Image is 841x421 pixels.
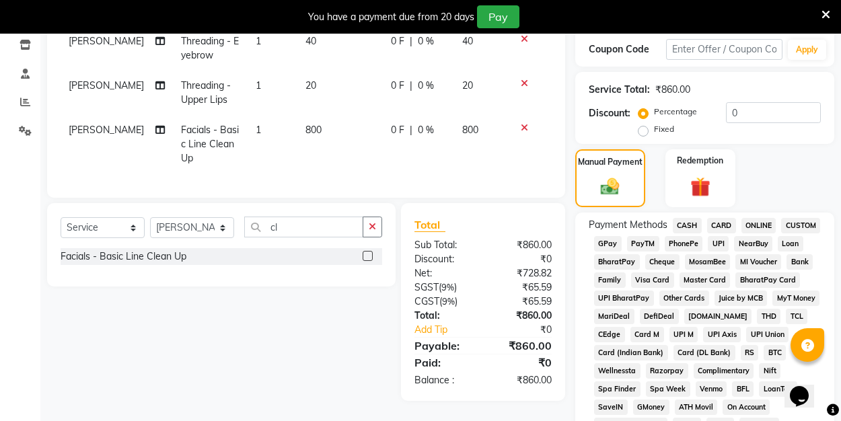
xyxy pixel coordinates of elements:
span: Card (DL Bank) [673,345,735,360]
span: Juice by MCB [715,291,768,306]
span: Card M [630,327,664,342]
span: [PERSON_NAME] [69,79,144,91]
span: Visa Card [631,272,674,288]
span: Family [594,272,626,288]
div: ₹860.00 [483,309,562,323]
span: 20 [462,79,473,91]
span: Loan [778,236,803,252]
div: ₹0 [483,252,562,266]
span: Card (Indian Bank) [594,345,668,360]
span: BTC [764,345,786,360]
span: Other Cards [659,291,709,306]
div: Sub Total: [404,238,483,252]
span: | [410,79,412,93]
span: Spa Finder [594,381,641,397]
label: Fixed [654,123,674,135]
span: Complimentary [694,363,754,379]
span: 1 [256,124,261,136]
span: CASH [673,218,702,233]
span: CGST [414,295,439,307]
div: Total: [404,309,483,323]
div: ₹0 [497,323,562,337]
span: CARD [707,218,736,233]
span: 0 F [391,123,404,137]
span: THD [757,309,780,324]
div: ₹65.59 [483,280,562,295]
span: SaveIN [594,399,628,415]
span: UPI BharatPay [594,291,654,306]
div: Discount: [589,106,630,120]
span: BFL [732,381,754,397]
span: Master Card [680,272,731,288]
span: ONLINE [741,218,776,233]
span: PhonePe [665,236,703,252]
span: [PERSON_NAME] [69,124,144,136]
span: | [410,123,412,137]
span: 0 F [391,34,404,48]
span: 1 [256,79,261,91]
span: MosamBee [685,254,731,270]
div: You have a payment due from 20 days [308,10,474,24]
div: ₹860.00 [483,373,562,387]
span: SGST [414,281,439,293]
div: ₹728.82 [483,266,562,280]
div: ₹0 [483,354,562,371]
span: 0 F [391,79,404,93]
span: DefiDeal [640,309,679,324]
span: 1 [256,35,261,47]
span: Threading - Upper Lips [181,79,231,106]
span: MariDeal [594,309,634,324]
label: Manual Payment [578,156,643,168]
span: Bank [787,254,813,270]
span: CUSTOM [781,218,820,233]
img: _cash.svg [595,176,625,198]
span: 40 [305,35,316,47]
input: Enter Offer / Coupon Code [666,39,782,60]
span: 800 [462,124,478,136]
span: MyT Money [772,291,819,306]
span: BharatPay Card [735,272,800,288]
div: ( ) [404,295,483,309]
span: BharatPay [594,254,640,270]
span: 9% [441,282,454,293]
span: 800 [305,124,322,136]
div: ₹860.00 [655,83,690,97]
span: RS [741,345,759,360]
span: Razorpay [646,363,688,379]
div: ₹860.00 [483,338,562,354]
span: Threading - Eyebrow [181,35,239,61]
span: Total [414,218,445,232]
span: CEdge [594,327,625,342]
span: 40 [462,35,473,47]
span: [PERSON_NAME] [69,35,144,47]
span: NearBuy [734,236,772,252]
a: Add Tip [404,323,496,337]
span: Venmo [696,381,727,397]
div: ₹65.59 [483,295,562,309]
div: ₹860.00 [483,238,562,252]
div: Balance : [404,373,483,387]
span: PayTM [627,236,659,252]
input: Search or Scan [244,217,363,237]
span: | [410,34,412,48]
button: Pay [477,5,519,28]
span: ATH Movil [675,399,718,415]
div: ( ) [404,280,483,295]
span: Nift [759,363,780,379]
span: Spa Week [646,381,690,397]
span: 0 % [418,34,434,48]
span: Payment Methods [589,218,667,232]
label: Redemption [677,155,723,167]
span: UPI [708,236,729,252]
div: Service Total: [589,83,650,97]
span: On Account [723,399,770,415]
img: _gift.svg [684,175,717,200]
span: GPay [594,236,622,252]
div: Facials - Basic Line Clean Up [61,250,186,264]
span: LoanTap [759,381,797,397]
span: GMoney [633,399,669,415]
div: Payable: [404,338,483,354]
span: Cheque [645,254,680,270]
span: 0 % [418,79,434,93]
span: UPI M [669,327,698,342]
